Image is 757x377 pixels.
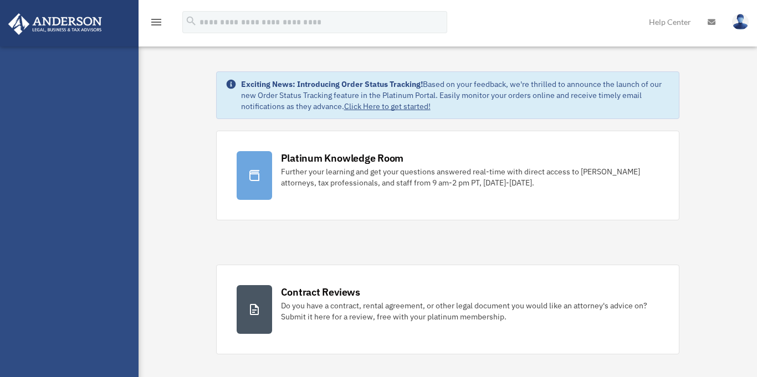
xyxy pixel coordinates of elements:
i: search [185,15,197,27]
div: Do you have a contract, rental agreement, or other legal document you would like an attorney's ad... [281,300,659,322]
img: User Pic [732,14,749,30]
strong: Exciting News: Introducing Order Status Tracking! [241,79,423,89]
i: menu [150,16,163,29]
div: Contract Reviews [281,285,360,299]
div: Platinum Knowledge Room [281,151,404,165]
div: Based on your feedback, we're thrilled to announce the launch of our new Order Status Tracking fe... [241,79,671,112]
img: Anderson Advisors Platinum Portal [5,13,105,35]
a: Contract Reviews Do you have a contract, rental agreement, or other legal document you would like... [216,265,680,354]
div: Further your learning and get your questions answered real-time with direct access to [PERSON_NAM... [281,166,659,188]
a: Click Here to get started! [344,101,431,111]
a: Platinum Knowledge Room Further your learning and get your questions answered real-time with dire... [216,131,680,220]
a: menu [150,19,163,29]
